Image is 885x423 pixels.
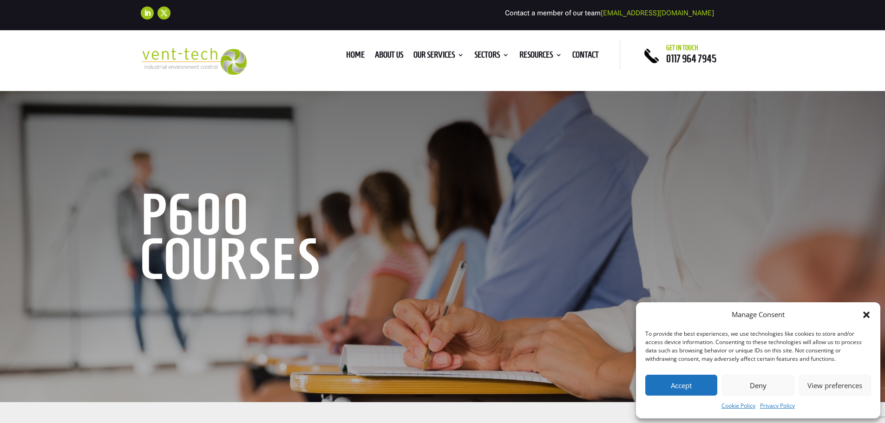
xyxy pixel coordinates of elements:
div: Close dialog [862,310,871,319]
a: [EMAIL_ADDRESS][DOMAIN_NAME] [601,9,714,17]
a: Follow on X [157,7,170,20]
button: Accept [645,375,717,396]
span: Get in touch [666,44,698,52]
div: Manage Consent [732,309,785,320]
a: Follow on LinkedIn [141,7,154,20]
a: Cookie Policy [721,400,755,411]
a: Home [346,52,365,62]
a: Our Services [413,52,464,62]
a: 0117 964 7945 [666,53,716,64]
button: View preferences [799,375,871,396]
h1: P600 Courses [141,192,424,286]
a: Resources [519,52,562,62]
a: Contact [572,52,599,62]
a: About us [375,52,403,62]
img: 2023-09-27T08_35_16.549ZVENT-TECH---Clear-background [141,48,247,75]
a: Sectors [474,52,509,62]
span: Contact a member of our team [505,9,714,17]
div: To provide the best experiences, we use technologies like cookies to store and/or access device i... [645,330,870,363]
a: Privacy Policy [760,400,795,411]
button: Deny [722,375,794,396]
